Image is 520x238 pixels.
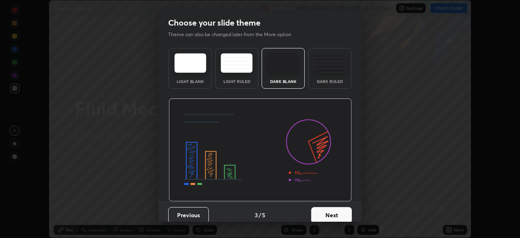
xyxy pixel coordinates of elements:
img: darkRuledTheme.de295e13.svg [314,53,346,73]
h2: Choose your slide theme [168,17,260,28]
p: Theme can also be changed later from the More option [168,31,300,38]
div: Light Ruled [221,79,253,83]
div: Dark Ruled [314,79,346,83]
div: Dark Blank [267,79,299,83]
h4: / [259,211,261,219]
h4: 5 [262,211,265,219]
img: darkThemeBanner.d06ce4a2.svg [169,98,352,202]
button: Next [311,207,352,223]
img: darkTheme.f0cc69e5.svg [267,53,299,73]
img: lightRuledTheme.5fabf969.svg [221,53,253,73]
img: lightTheme.e5ed3b09.svg [174,53,206,73]
h4: 3 [255,211,258,219]
div: Light Blank [174,79,206,83]
button: Previous [168,207,209,223]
